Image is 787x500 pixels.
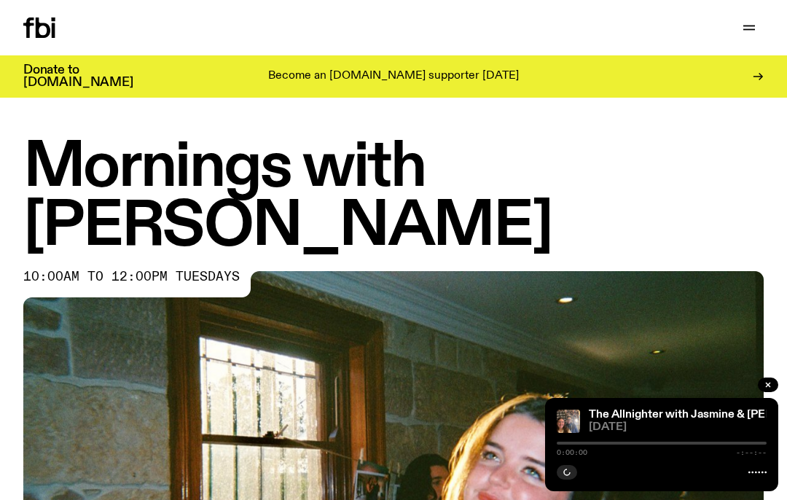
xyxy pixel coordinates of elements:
[736,449,767,456] span: -:--:--
[268,70,519,83] p: Become an [DOMAIN_NAME] supporter [DATE]
[23,64,133,89] h3: Donate to [DOMAIN_NAME]
[23,138,764,257] h1: Mornings with [PERSON_NAME]
[557,449,587,456] span: 0:00:00
[589,422,767,433] span: [DATE]
[23,271,240,283] span: 10:00am to 12:00pm tuesdays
